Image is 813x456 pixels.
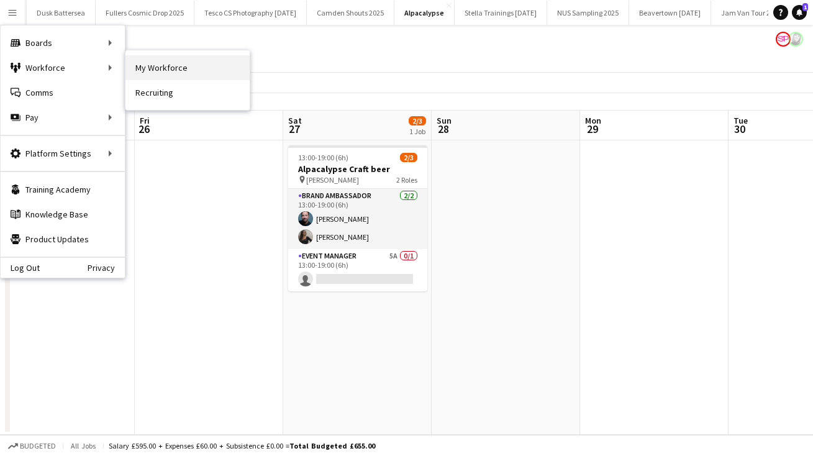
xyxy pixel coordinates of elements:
div: Pay [1,105,125,130]
app-user-avatar: Soozy Peters [776,32,791,47]
button: Beavertown [DATE] [629,1,711,25]
span: 28 [435,122,452,136]
app-card-role: Brand Ambassador2/213:00-19:00 (6h)[PERSON_NAME][PERSON_NAME] [288,189,427,249]
span: 1 [802,3,808,11]
a: Training Academy [1,177,125,202]
span: 27 [286,122,302,136]
button: Tesco CS Photography [DATE] [194,1,307,25]
a: Knowledge Base [1,202,125,227]
button: Alpacalypse [394,1,455,25]
div: Boards [1,30,125,55]
app-user-avatar: Janeann Ferguson [788,32,803,47]
a: Product Updates [1,227,125,252]
span: 2 Roles [396,175,417,185]
span: 2/3 [400,153,417,162]
a: Recruiting [125,80,250,105]
span: 29 [583,122,601,136]
span: 13:00-19:00 (6h) [298,153,348,162]
div: Salary £595.00 + Expenses £60.00 + Subsistence £0.00 = [109,441,375,450]
span: Sun [437,115,452,126]
div: Workforce [1,55,125,80]
span: [PERSON_NAME] [306,175,359,185]
a: Privacy [88,263,125,273]
span: Total Budgeted £655.00 [289,441,375,450]
button: Camden Shouts 2025 [307,1,394,25]
h3: Alpacalypse Craft beer [288,163,427,175]
span: 2/3 [409,116,426,125]
button: Stella Trainings [DATE] [455,1,547,25]
button: Jam Van Tour 2025 [711,1,792,25]
span: All jobs [68,441,98,450]
span: 26 [138,122,150,136]
a: 1 [792,5,807,20]
span: Mon [585,115,601,126]
button: Budgeted [6,439,58,453]
a: My Workforce [125,55,250,80]
span: Sat [288,115,302,126]
app-card-role: Event Manager5A0/113:00-19:00 (6h) [288,249,427,291]
button: NUS Sampling 2025 [547,1,629,25]
div: Platform Settings [1,141,125,166]
span: Tue [734,115,748,126]
span: 30 [732,122,748,136]
app-job-card: 13:00-19:00 (6h)2/3Alpacalypse Craft beer [PERSON_NAME]2 RolesBrand Ambassador2/213:00-19:00 (6h)... [288,145,427,291]
div: 1 Job [409,127,425,136]
a: Log Out [1,263,40,273]
button: Fullers Cosmic Drop 2025 [96,1,194,25]
span: Fri [140,115,150,126]
button: Dusk Battersea [27,1,96,25]
a: Comms [1,80,125,105]
span: Budgeted [20,442,56,450]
